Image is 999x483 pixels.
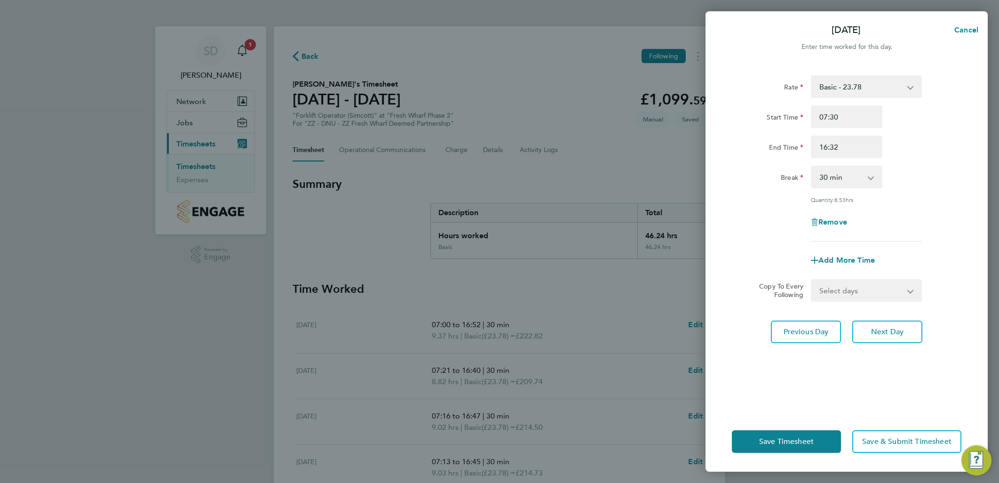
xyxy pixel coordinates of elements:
p: [DATE] [832,24,861,37]
span: Cancel [951,25,978,34]
div: Quantity: hrs [811,196,922,203]
div: Enter time worked for this day. [706,41,988,53]
button: Remove [811,218,847,226]
button: Engage Resource Center [961,445,991,475]
span: 8.53 [834,196,846,203]
span: Remove [818,217,847,226]
span: Add More Time [818,256,875,265]
label: Copy To Every Following [752,282,803,299]
label: Start Time [767,113,803,124]
button: Previous Day [771,321,841,343]
button: Save Timesheet [732,430,841,453]
input: E.g. 18:00 [811,136,882,158]
span: Save & Submit Timesheet [862,437,951,446]
input: E.g. 08:00 [811,105,882,128]
button: Add More Time [811,257,875,264]
label: End Time [769,143,803,154]
label: Rate [784,83,803,94]
span: Save Timesheet [759,437,814,446]
button: Next Day [852,321,922,343]
label: Break [781,173,803,185]
button: Save & Submit Timesheet [852,430,961,453]
span: Previous Day [784,327,829,337]
span: Next Day [871,327,904,337]
button: Cancel [939,21,988,40]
